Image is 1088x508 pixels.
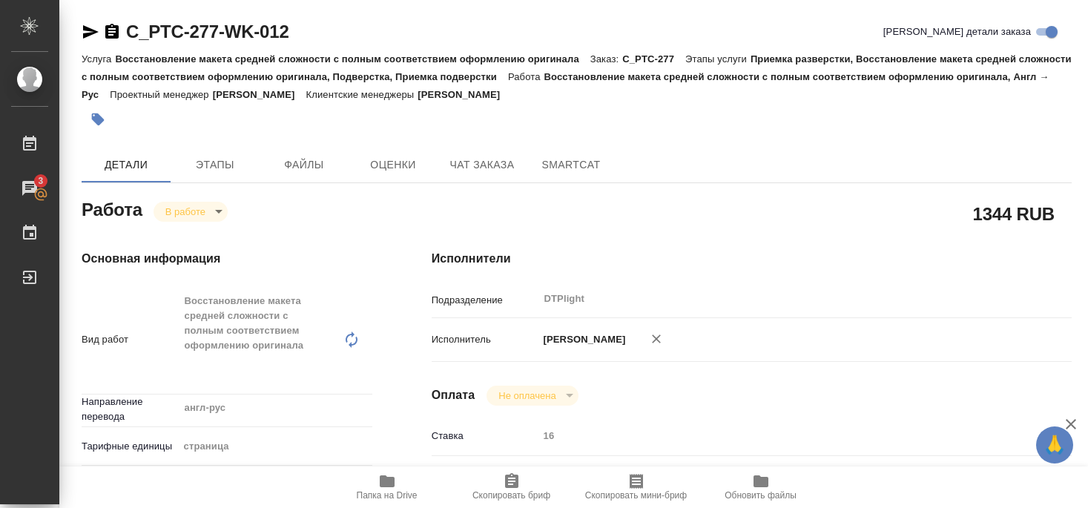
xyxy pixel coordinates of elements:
[538,425,1018,446] input: Пустое поле
[590,53,622,65] p: Заказ:
[725,490,797,501] span: Обновить файлы
[82,53,115,65] p: Услуга
[82,395,179,424] p: Направление перевода
[325,466,449,508] button: Папка на Drive
[538,462,1018,487] div: RUB
[179,156,251,174] span: Этапы
[574,466,699,508] button: Скопировать мини-бриф
[1036,426,1073,464] button: 🙏
[622,53,685,65] p: C_PTC-277
[29,174,52,188] span: 3
[154,202,228,222] div: В работе
[446,156,518,174] span: Чат заказа
[82,103,114,136] button: Добавить тэг
[432,332,538,347] p: Исполнитель
[883,24,1031,39] span: [PERSON_NAME] детали заказа
[432,250,1072,268] h4: Исполнители
[110,89,212,100] p: Проектный менеджер
[494,389,560,402] button: Не оплачена
[538,332,626,347] p: [PERSON_NAME]
[213,89,306,100] p: [PERSON_NAME]
[90,156,162,174] span: Детали
[161,205,210,218] button: В работе
[179,434,372,459] div: страница
[103,23,121,41] button: Скопировать ссылку
[82,23,99,41] button: Скопировать ссылку для ЯМессенджера
[82,250,372,268] h4: Основная информация
[268,156,340,174] span: Файлы
[82,439,179,454] p: Тарифные единицы
[640,323,673,355] button: Удалить исполнителя
[4,170,56,207] a: 3
[487,386,578,406] div: В работе
[973,201,1055,226] h2: 1344 RUB
[585,490,687,501] span: Скопировать мини-бриф
[508,71,544,82] p: Работа
[535,156,607,174] span: SmartCat
[115,53,590,65] p: Восстановление макета средней сложности с полным соответствием оформлению оригинала
[432,386,475,404] h4: Оплата
[432,429,538,443] p: Ставка
[1042,429,1067,461] span: 🙏
[357,490,418,501] span: Папка на Drive
[82,332,179,347] p: Вид работ
[432,293,538,308] p: Подразделение
[685,53,751,65] p: Этапы услуги
[472,490,550,501] span: Скопировать бриф
[418,89,511,100] p: [PERSON_NAME]
[126,22,289,42] a: C_PTC-277-WK-012
[82,71,1049,100] p: Восстановление макета средней сложности с полным соответствием оформлению оригинала, Англ → Рус
[306,89,418,100] p: Клиентские менеджеры
[357,156,429,174] span: Оценки
[699,466,823,508] button: Обновить файлы
[82,195,142,222] h2: Работа
[449,466,574,508] button: Скопировать бриф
